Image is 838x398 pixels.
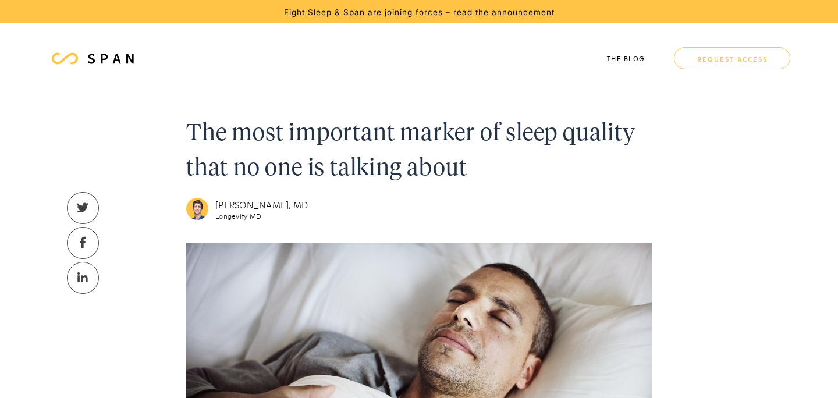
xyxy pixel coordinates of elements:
h3: Longevity MD [215,212,308,219]
a: The Blog [590,35,662,81]
div: The Blog [607,55,645,62]
div:  [77,272,88,283]
div:  [80,237,86,248]
h2: [PERSON_NAME], MD [215,198,308,210]
h1: The most important marker of sleep quality that no one is talking about [186,116,652,186]
a: request access [674,47,790,69]
a:  [67,192,99,224]
a: Eight Sleep & Span are joining forces – read the announcement [284,6,555,17]
div:  [77,202,89,214]
a:  [67,262,99,294]
a:  [67,227,99,259]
